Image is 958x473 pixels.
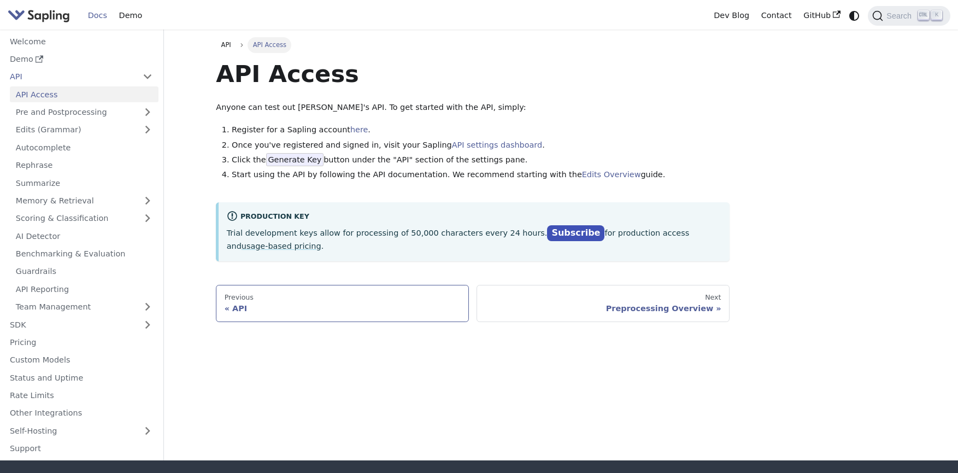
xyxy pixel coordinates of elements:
[4,388,158,404] a: Rate Limits
[137,317,158,332] button: Expand sidebar category 'SDK'
[10,122,158,138] a: Edits (Grammar)
[4,335,158,351] a: Pricing
[216,285,469,322] a: PreviousAPI
[8,8,70,24] img: Sapling.ai
[4,317,137,332] a: SDK
[452,141,542,149] a: API settings dashboard
[225,303,461,313] div: API
[216,101,730,114] p: Anyone can test out [PERSON_NAME]'s API. To get started with the API, simply:
[248,37,291,52] span: API Access
[4,33,158,49] a: Welcome
[221,41,231,49] span: API
[242,242,321,250] a: usage-based pricing
[868,6,950,26] button: Search (Ctrl+K)
[582,170,641,179] a: Edits Overview
[350,125,368,134] a: here
[225,293,461,302] div: Previous
[477,285,730,322] a: NextPreprocessing Overview
[10,175,158,191] a: Summarize
[82,7,113,24] a: Docs
[847,8,862,24] button: Switch between dark and light mode (currently system mode)
[797,7,846,24] a: GitHub
[216,285,730,322] nav: Docs pages
[485,293,721,302] div: Next
[883,11,918,20] span: Search
[113,7,148,24] a: Demo
[4,69,137,85] a: API
[227,226,722,253] p: Trial development keys allow for processing of 50,000 characters every 24 hours. for production a...
[547,225,604,241] a: Subscribe
[216,59,730,89] h1: API Access
[8,8,74,24] a: Sapling.ai
[4,352,158,368] a: Custom Models
[232,154,730,167] li: Click the button under the "API" section of the settings pane.
[266,153,324,166] span: Generate Key
[232,168,730,182] li: Start using the API by following the API documentation. We recommend starting with the guide.
[931,10,942,20] kbd: K
[485,303,721,313] div: Preprocessing Overview
[10,139,158,155] a: Autocomplete
[10,193,158,209] a: Memory & Retrieval
[137,69,158,85] button: Collapse sidebar category 'API'
[4,441,158,457] a: Support
[227,211,722,224] div: Production Key
[10,228,158,244] a: AI Detector
[10,86,158,102] a: API Access
[232,124,730,137] li: Register for a Sapling account .
[4,423,158,439] a: Self-Hosting
[10,246,158,262] a: Benchmarking & Evaluation
[10,281,158,297] a: API Reporting
[10,104,158,120] a: Pre and Postprocessing
[4,370,158,386] a: Status and Uptime
[10,211,158,226] a: Scoring & Classification
[10,157,158,173] a: Rephrase
[216,37,236,52] a: API
[708,7,755,24] a: Dev Blog
[10,299,158,315] a: Team Management
[755,7,798,24] a: Contact
[10,264,158,279] a: Guardrails
[4,405,158,421] a: Other Integrations
[216,37,730,52] nav: Breadcrumbs
[4,51,158,67] a: Demo
[232,139,730,152] li: Once you've registered and signed in, visit your Sapling .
